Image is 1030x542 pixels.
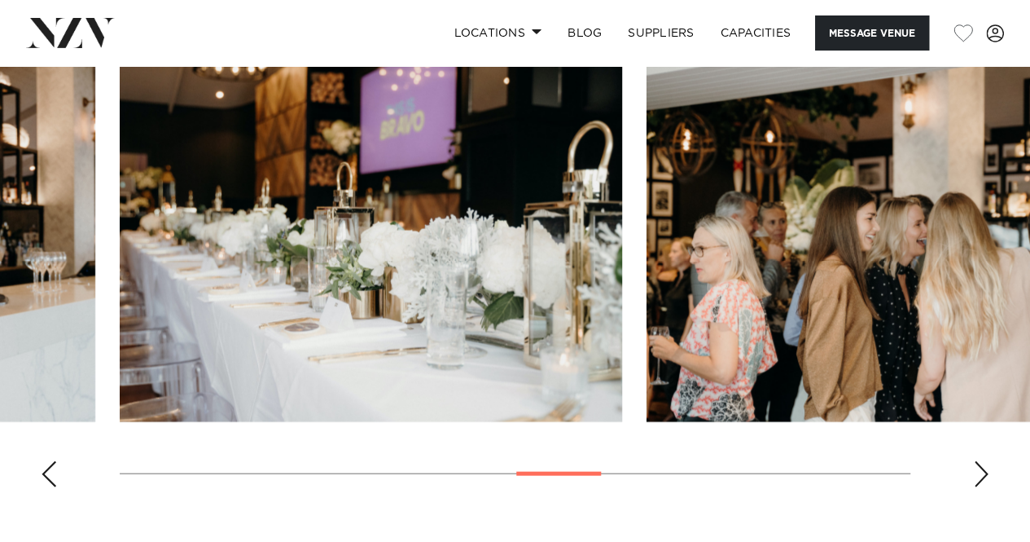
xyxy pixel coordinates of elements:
a: SUPPLIERS [615,15,707,51]
button: Message Venue [815,15,929,51]
img: nzv-logo.png [26,18,115,47]
a: BLOG [554,15,615,51]
swiper-slide: 8 / 14 [120,53,622,422]
a: Capacities [708,15,804,51]
a: Locations [440,15,554,51]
